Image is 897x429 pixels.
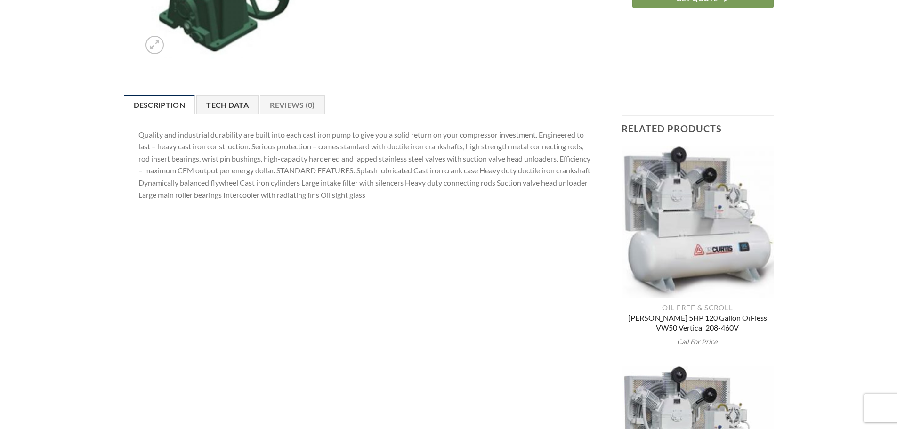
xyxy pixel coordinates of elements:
[622,313,774,334] a: [PERSON_NAME] 5HP 120 Gallon Oil-less VW50 Vertical 208-460V
[260,95,325,114] a: Reviews (0)
[138,129,593,201] p: Quality and industrial durability are built into each cast iron pump to give you a solid return o...
[622,303,774,312] p: Oil Free & Scroll
[196,95,259,114] a: Tech Data
[622,146,774,298] img: Curtis 5HP 120 Gallon Oil-less VW50 Vertical 208-460V
[677,338,718,346] em: Call For Price
[124,95,195,114] a: Description
[622,116,774,141] h3: Related products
